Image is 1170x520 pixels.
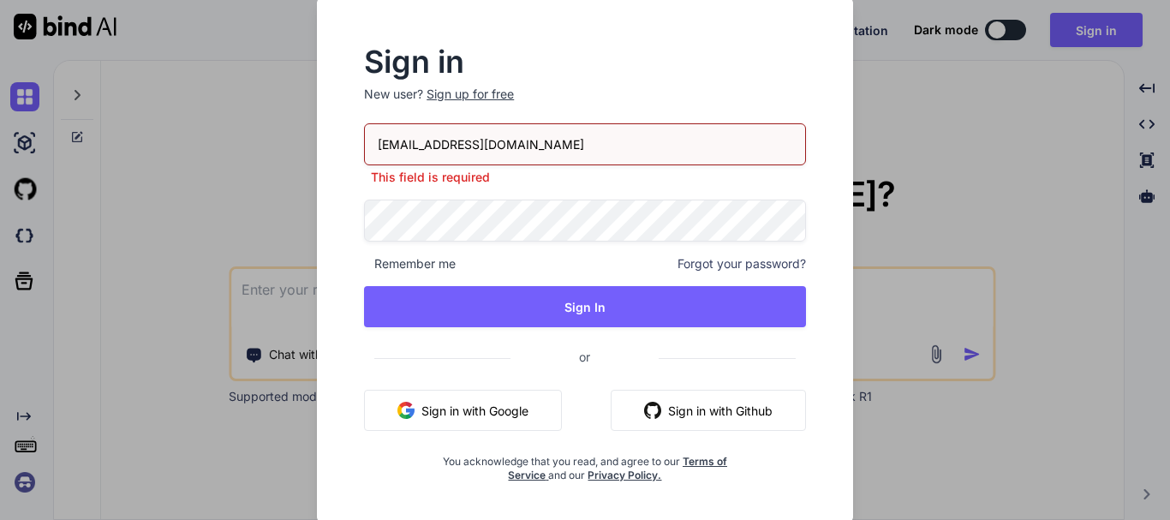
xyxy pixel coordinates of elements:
[364,286,806,327] button: Sign In
[508,455,727,481] a: Terms of Service
[364,123,806,165] input: Login or Email
[427,86,514,103] div: Sign up for free
[588,469,661,481] a: Privacy Policy.
[438,445,732,482] div: You acknowledge that you read, and agree to our and our
[364,255,456,272] span: Remember me
[397,402,415,419] img: google
[678,255,806,272] span: Forgot your password?
[364,48,806,75] h2: Sign in
[644,402,661,419] img: github
[510,336,659,378] span: or
[364,169,806,186] p: This field is required
[364,86,806,123] p: New user?
[611,390,806,431] button: Sign in with Github
[364,390,562,431] button: Sign in with Google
